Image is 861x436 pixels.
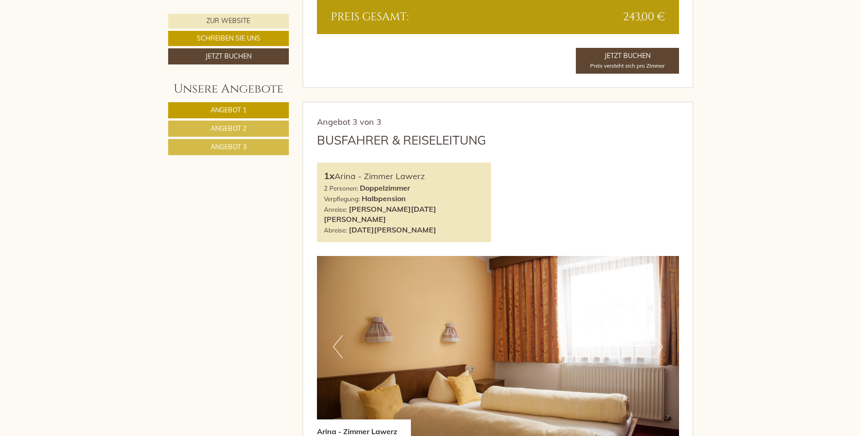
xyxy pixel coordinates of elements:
[168,31,289,46] a: Schreiben Sie uns
[653,335,663,358] button: Next
[333,335,343,358] button: Previous
[324,226,347,234] small: Abreise:
[590,62,665,69] span: Preis versteht sich pro Zimmer
[324,184,358,192] small: 2 Personen:
[168,14,289,29] a: Zur Website
[324,9,498,25] div: Preis gesamt:
[317,132,486,149] div: Busfahrer & Reiseleitung
[324,204,436,224] b: [PERSON_NAME][DATE][PERSON_NAME]
[362,194,406,203] b: Halbpension
[623,9,665,25] span: 243,00 €
[211,124,246,133] span: Angebot 2
[324,169,484,183] div: Arina - Zimmer Lawerz
[324,170,334,181] b: 1x
[360,183,410,192] b: Doppelzimmer
[211,106,246,114] span: Angebot 1
[576,48,679,74] a: Jetzt BuchenPreis versteht sich pro Zimmer
[349,225,436,234] b: [DATE][PERSON_NAME]
[324,205,347,213] small: Anreise:
[317,116,381,127] span: Angebot 3 von 3
[168,81,289,98] div: Unsere Angebote
[168,48,289,64] a: Jetzt buchen
[324,195,360,203] small: Verpflegung:
[211,143,246,151] span: Angebot 3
